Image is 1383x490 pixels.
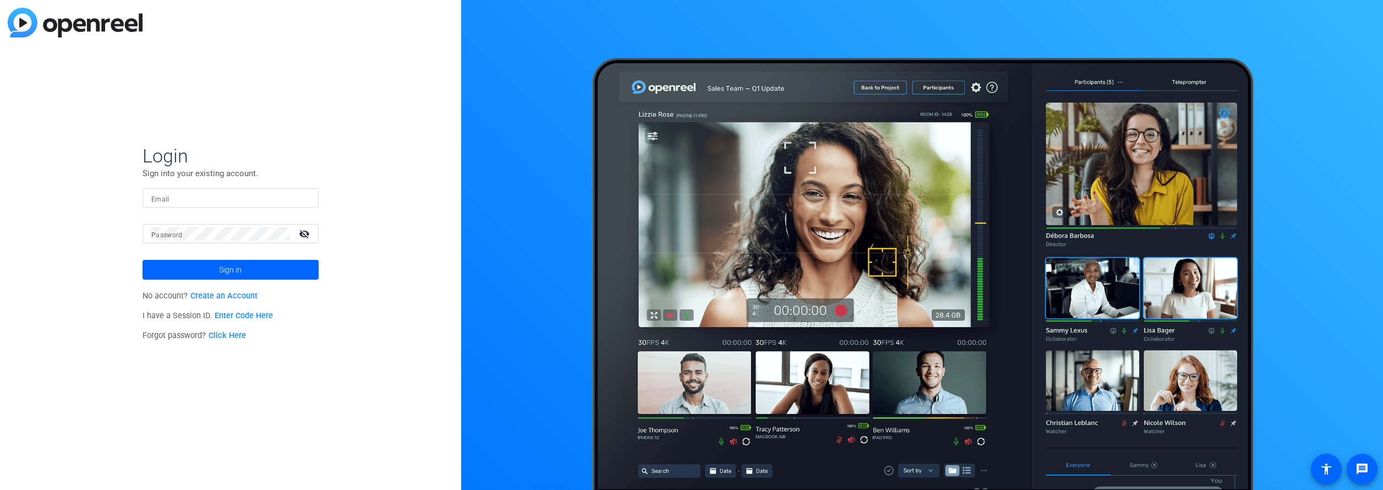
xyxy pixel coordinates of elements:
p: Sign into your existing account. [143,167,319,179]
a: Create an Account [190,291,258,301]
span: No account? [143,291,258,301]
input: Enter Email Address [151,192,310,205]
span: Sign in [219,256,242,284]
a: Enter Code Here [215,311,273,320]
mat-label: Password [151,231,183,239]
mat-icon: visibility_off [292,226,319,242]
span: Login [143,144,319,167]
mat-icon: message [1355,462,1369,476]
a: Click Here [209,331,246,340]
button: Sign in [143,260,319,280]
mat-label: Email [151,195,170,203]
span: Forgot password? [143,331,246,340]
mat-icon: accessibility [1320,462,1333,476]
img: blue-gradient.svg [8,8,143,37]
span: I have a Session ID. [143,311,273,320]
